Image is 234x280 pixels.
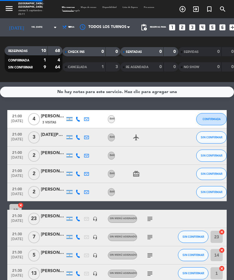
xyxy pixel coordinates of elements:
strong: 0 [115,50,119,54]
span: 2 [28,168,40,180]
span: SIN CONFIRMAR [201,190,222,194]
i: exit_to_app [192,5,200,13]
i: [DATE] [5,22,28,33]
span: SIN CONFIRMAR [8,66,33,69]
span: [DATE] [9,174,25,181]
div: [PERSON_NAME] [41,168,65,175]
span: 21:00 [9,185,25,192]
span: 21:30 [9,248,25,255]
i: subject [146,270,154,277]
span: RESERVAR MESA [176,4,189,14]
i: subject [146,233,154,241]
span: 21:30 [9,230,25,237]
span: 5 [28,249,40,261]
span: 21:00 [9,112,25,119]
span: RESERVADAS [8,50,28,53]
i: subject [146,215,154,223]
span: 21:00 [9,167,25,174]
span: Mapa de mesas [78,6,99,9]
i: cancel [219,229,225,235]
div: [PERSON_NAME] [41,231,65,238]
span: [DATE] [9,156,25,163]
div: [PERSON_NAME] [41,249,65,256]
strong: 68 [55,49,61,53]
span: Sin menú asignado [110,272,137,275]
button: SIN CONFIRMAR [196,131,227,143]
strong: 0 [159,65,162,69]
span: Sin menú asignado [110,254,137,256]
i: airplanemode_active [133,134,140,141]
button: CONFIRMADA [196,113,227,125]
button: SIN CONFIRMAR [178,249,208,261]
strong: 4 [58,58,61,62]
span: 21:30 [9,212,25,219]
div: [PERSON_NAME] [41,213,65,220]
button: SIN CONFIRMAR [196,150,227,162]
div: No hay notas para este servicio. Haz clic para agregar una [57,88,177,95]
span: NO SHOW [184,66,199,69]
span: Pre-acceso [141,6,157,9]
div: viernes 5. septiembre - 20:11 [18,9,50,16]
span: SIN CONFIRMAR [201,172,222,175]
span: SIN CONFIRMAR [183,271,204,275]
div: [PERSON_NAME] D´[PERSON_NAME] [41,113,65,120]
div: [GEOGRAPHIC_DATA] - [GEOGRAPHIC_DATA] [18,2,50,9]
span: [DATE] [9,237,25,244]
span: BAR [110,172,115,175]
strong: 3 [115,65,119,69]
span: SIN CONFIRMAR [201,154,222,157]
span: BAR [110,118,115,120]
strong: 0 [173,50,177,54]
span: CONFIRMADA [203,117,221,121]
i: looks_two [178,23,186,31]
span: 21:00 [9,149,25,156]
i: headset_mic [93,271,97,276]
span: WALK IN [189,4,203,14]
span: BAR [110,154,115,157]
strong: 9 [44,65,46,69]
strong: 10 [41,49,46,53]
div: [PERSON_NAME] [41,150,65,157]
button: menu [5,4,14,14]
i: looks_6 [218,23,226,31]
i: arrow_drop_down [51,24,59,31]
i: subject [146,252,154,259]
span: 13 [28,268,40,280]
span: SIN CONFIRMAR [183,253,204,257]
strong: 0 [217,50,220,54]
span: Reserva especial [203,4,216,14]
span: SIN CONFIRMAR [183,235,204,238]
span: BUSCAR [216,4,229,14]
button: SIN CONFIRMAR [178,231,208,243]
span: [DATE] [9,255,25,262]
span: [DATE] [9,137,25,144]
span: pending_actions [140,24,147,31]
i: menu [5,4,14,13]
strong: 0 [159,50,162,54]
span: CANCELADA [68,66,87,69]
strong: 0 [173,65,177,69]
span: 3 [28,131,40,143]
i: cancel [219,247,225,253]
button: SIN CONFIRMAR [178,267,208,279]
span: CHECK INS [68,50,85,54]
span: 7 [28,231,40,243]
i: headset_mic [93,253,97,258]
strong: 0 [101,50,104,54]
span: BAR [110,191,115,193]
strong: 64 [55,65,61,69]
span: Tarjetas de regalo [59,10,83,12]
button: SIN CONFIRMAR [196,186,227,198]
span: [DATE] [9,219,25,226]
div: [DATE][PERSON_NAME] [41,131,65,138]
i: cancel [18,202,24,208]
span: Lista de Espera [119,6,141,9]
strong: 1 [44,58,46,62]
span: 23 [28,213,40,225]
span: Sin menú asignado [110,217,137,220]
span: 2 [28,186,40,198]
span: 21:00 [9,130,25,137]
i: looks_3 [188,23,196,31]
span: Disponibilidad [99,6,119,9]
i: looks_one [168,23,176,31]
